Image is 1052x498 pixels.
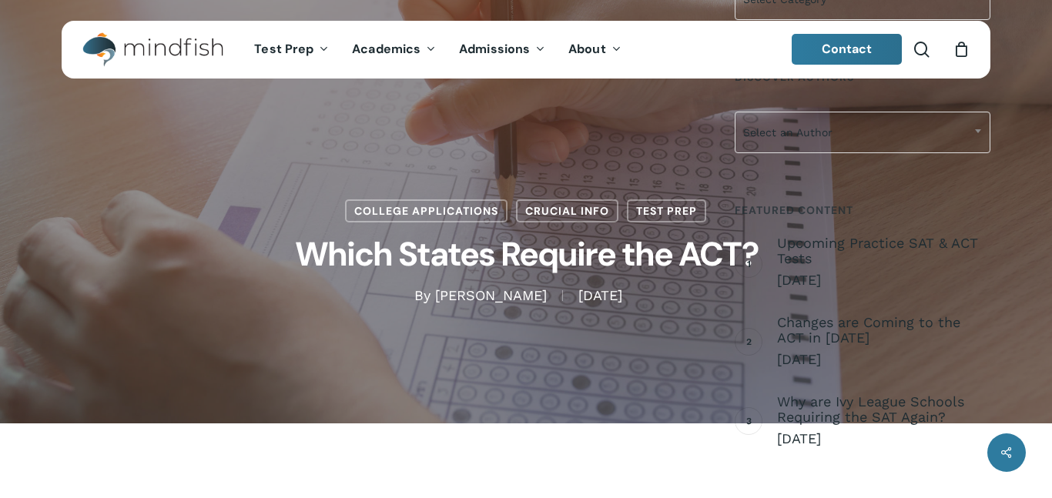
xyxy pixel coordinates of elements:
span: Contact [822,41,873,57]
a: Test Prep [243,43,340,56]
span: [DATE] [777,271,990,289]
span: Academics [352,41,420,57]
h1: Which States Require the ACT? [141,222,911,286]
span: Changes are Coming to the ACT in [DATE] [777,315,990,346]
a: Why are Ivy League Schools Requiring the SAT Again? [DATE] [777,394,990,448]
span: [DATE] [562,290,638,301]
a: Cart [953,41,970,58]
span: By [414,290,431,301]
a: College Applications [345,199,508,222]
span: Test Prep [254,41,313,57]
h4: Featured Content [735,196,990,224]
span: Upcoming Practice SAT & ACT Tests [777,236,990,266]
a: Test Prep [627,199,706,222]
a: Contact [792,34,903,65]
span: About [568,41,606,57]
span: Select an Author [735,116,990,149]
span: Why are Ivy League Schools Requiring the SAT Again? [777,394,990,425]
a: Changes are Coming to the ACT in [DATE] [DATE] [777,315,990,369]
a: About [557,43,633,56]
a: Crucial Info [516,199,618,222]
span: Select an Author [735,112,990,153]
header: Main Menu [62,21,990,79]
span: Admissions [459,41,530,57]
a: [PERSON_NAME] [435,287,547,303]
a: Academics [340,43,447,56]
a: Upcoming Practice SAT & ACT Tests [DATE] [777,236,990,289]
span: [DATE] [777,350,990,369]
nav: Main Menu [243,21,632,79]
a: Admissions [447,43,557,56]
span: [DATE] [777,429,990,448]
